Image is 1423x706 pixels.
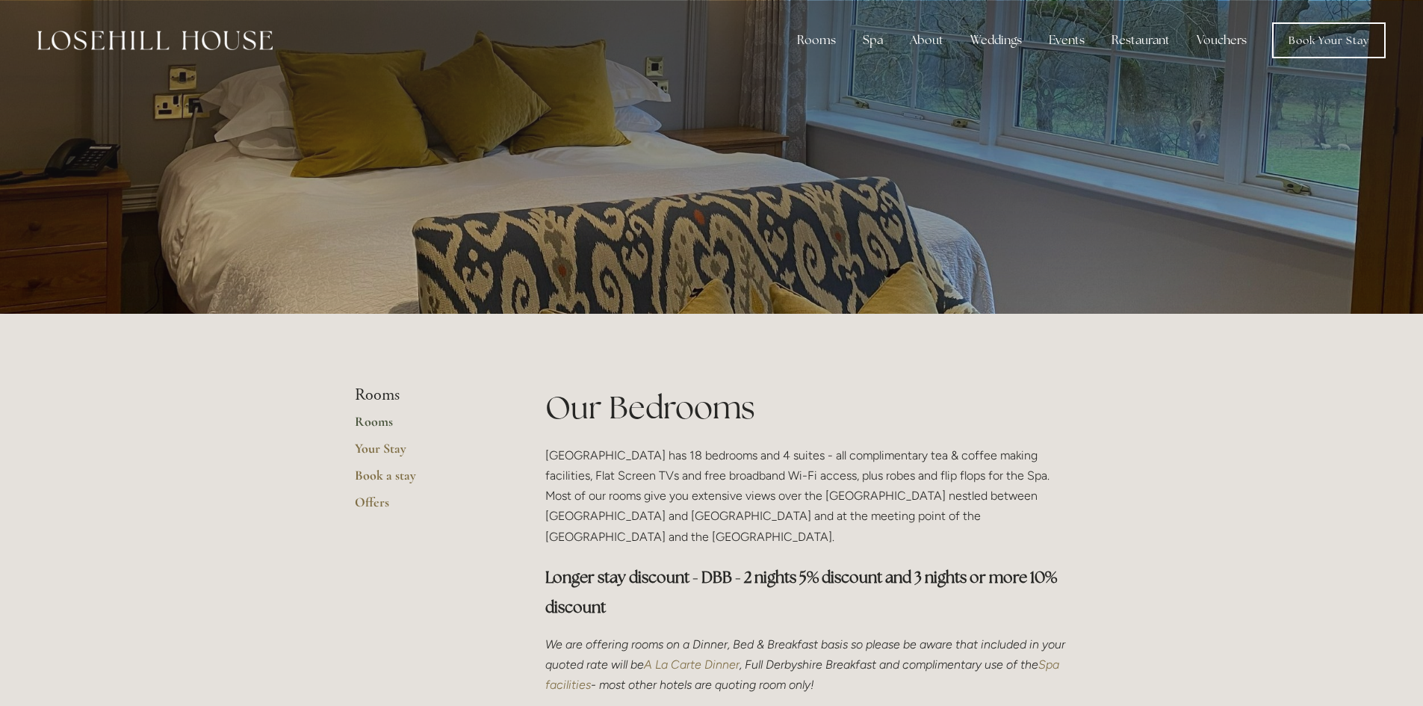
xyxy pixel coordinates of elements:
[37,31,273,50] img: Losehill House
[1272,22,1386,58] a: Book Your Stay
[851,25,895,55] div: Spa
[355,385,497,405] li: Rooms
[545,385,1069,430] h1: Our Bedrooms
[355,413,497,440] a: Rooms
[545,445,1069,547] p: [GEOGRAPHIC_DATA] has 18 bedrooms and 4 suites - all complimentary tea & coffee making facilities...
[740,657,1038,672] em: , Full Derbyshire Breakfast and complimentary use of the
[355,494,497,521] a: Offers
[545,567,1060,617] strong: Longer stay discount - DBB - 2 nights 5% discount and 3 nights or more 10% discount
[591,678,814,692] em: - most other hotels are quoting room only!
[355,440,497,467] a: Your Stay
[644,657,740,672] a: A La Carte Dinner
[1037,25,1097,55] div: Events
[1185,25,1259,55] a: Vouchers
[1100,25,1182,55] div: Restaurant
[898,25,955,55] div: About
[355,467,497,494] a: Book a stay
[545,637,1068,672] em: We are offering rooms on a Dinner, Bed & Breakfast basis so please be aware that included in your...
[958,25,1034,55] div: Weddings
[785,25,848,55] div: Rooms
